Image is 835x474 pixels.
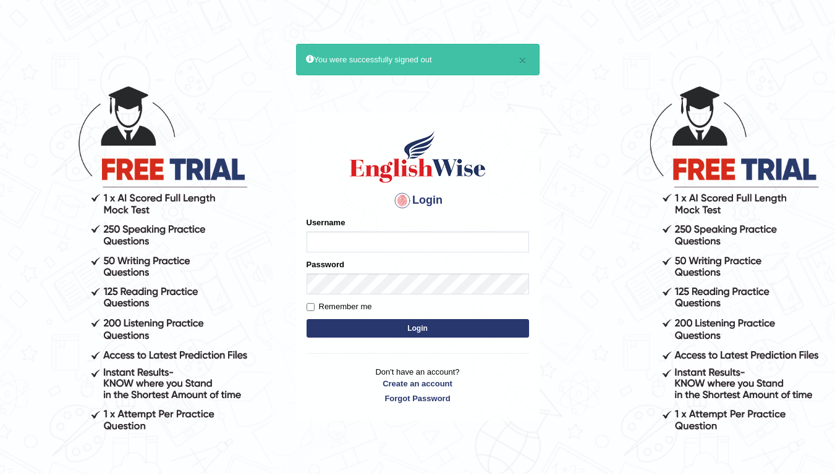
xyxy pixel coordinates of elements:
label: Password [307,259,344,270]
button: Login [307,319,529,338]
div: You were successfully signed out [296,44,540,75]
input: Remember me [307,303,315,311]
a: Create an account [307,378,529,389]
label: Remember me [307,301,372,313]
img: Logo of English Wise sign in for intelligent practice with AI [347,129,488,185]
h4: Login [307,191,529,210]
label: Username [307,217,345,228]
a: Forgot Password [307,393,529,404]
p: Don't have an account? [307,366,529,404]
button: × [519,54,526,67]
